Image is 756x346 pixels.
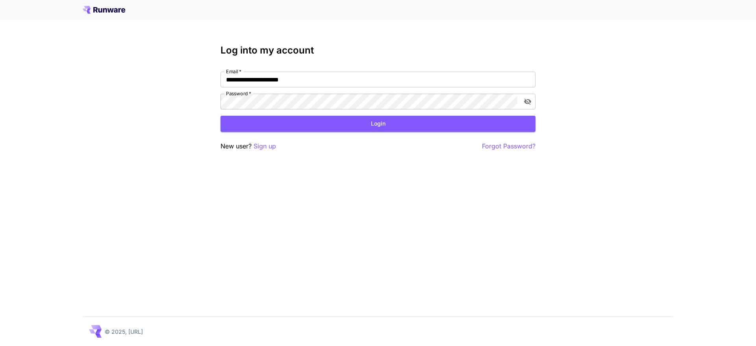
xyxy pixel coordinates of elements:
[226,90,251,97] label: Password
[254,141,276,151] button: Sign up
[220,116,535,132] button: Login
[220,45,535,56] h3: Log into my account
[226,68,241,75] label: Email
[220,141,276,151] p: New user?
[521,94,535,109] button: toggle password visibility
[105,327,143,336] p: © 2025, [URL]
[482,141,535,151] button: Forgot Password?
